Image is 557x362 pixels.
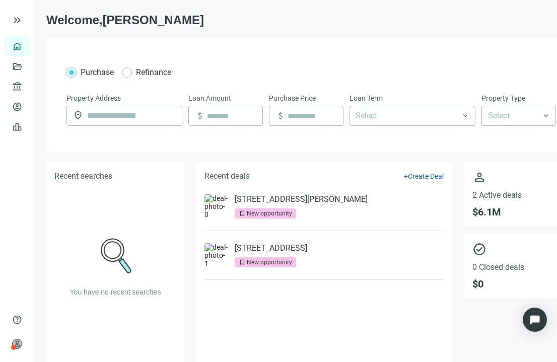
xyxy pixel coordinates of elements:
[523,308,547,332] div: Open Intercom Messenger
[239,210,246,217] span: bookmark
[204,243,229,267] img: deal-photo-1
[66,93,121,104] span: Property Address
[408,172,444,180] span: Create Deal
[350,93,383,104] span: Loan Term
[235,194,368,204] a: [STREET_ADDRESS][PERSON_NAME]
[403,172,444,181] button: +Create Deal
[204,170,250,182] h5: Recent deals
[81,67,114,77] span: Purchase
[12,82,19,92] span: account_balance
[481,93,525,104] span: Property Type
[188,93,231,104] span: Loan Amount
[275,111,286,121] span: attach_money
[247,257,292,267] div: New opportunity
[12,315,22,325] span: help
[239,259,246,266] span: bookmark
[235,243,307,253] a: [STREET_ADDRESS]
[269,93,316,104] span: Purchase Price
[70,288,161,296] span: You have no recent searches
[404,172,408,180] span: +
[12,339,22,349] span: person
[195,111,205,121] span: attach_money
[11,14,23,26] button: keyboard_double_arrow_right
[73,110,83,120] span: location_on
[204,194,229,219] img: deal-photo-0
[54,170,112,182] h5: Recent searches
[136,67,171,77] span: Refinance
[247,208,292,219] div: New opportunity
